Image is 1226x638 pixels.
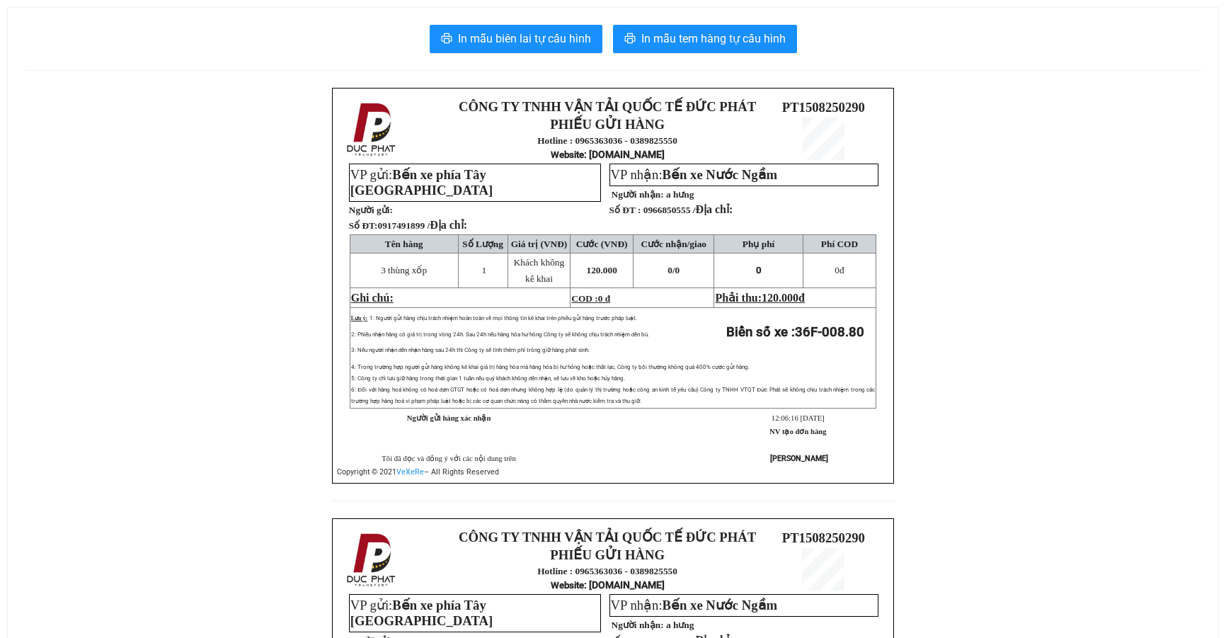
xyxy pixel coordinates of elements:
strong: Người nhận: [612,189,664,200]
span: 0/ [668,265,680,275]
span: Phí COD [821,239,858,249]
span: 3 thùng xốp [381,265,427,275]
strong: Người gửi: [349,205,393,215]
span: COD : [571,293,610,304]
span: VP gửi: [350,167,493,198]
span: Địa chỉ: [430,219,467,231]
span: 2: Phiếu nhận hàng có giá trị trong vòng 24h. Sau 24h nếu hàng hóa hư hỏng Công ty sẽ không chịu ... [351,331,649,338]
span: 0917491899 / [377,220,467,231]
span: Cước nhận/giao [641,239,706,249]
span: Số Lượng [462,239,503,249]
span: VP nhận: [611,167,778,182]
span: 0966850555 / [643,205,733,215]
span: Copyright © 2021 – All Rights Reserved [337,467,499,477]
span: Khách không kê khai [514,257,564,284]
span: đ [798,292,805,304]
span: VP nhận: [611,598,778,613]
span: PT1508250290 [782,530,865,545]
span: Website [551,149,584,160]
span: Website [551,580,584,591]
span: a hưng [666,620,694,630]
strong: Biển số xe : [726,324,864,340]
strong: PHIẾU GỬI HÀNG [550,547,665,562]
span: 1: Người gửi hàng chịu trách nhiệm hoàn toàn về mọi thông tin kê khai trên phiếu gửi hàng trước p... [369,315,637,321]
strong: PHIẾU GỬI HÀNG [550,117,665,132]
img: logo [343,530,402,590]
span: 120.000 [587,265,617,275]
span: printer [624,33,636,46]
span: Ghi chú: [351,292,394,304]
span: 3: Nếu người nhận đến nhận hàng sau 24h thì Công ty sẽ tính thêm phí trông giữ hàng phát sinh. [351,347,590,353]
strong: Số ĐT : [609,205,641,215]
span: 0 [756,265,762,275]
button: printerIn mẫu tem hàng tự cấu hình [613,25,797,53]
span: Tôi đã đọc và đồng ý với các nội dung trên [382,455,516,462]
strong: Người nhận: [612,620,664,630]
span: 0 [835,265,840,275]
button: printerIn mẫu biên lai tự cấu hình [430,25,602,53]
strong: Hotline : 0965363036 - 0389825550 [537,566,677,576]
span: In mẫu tem hàng tự cấu hình [641,30,786,47]
span: printer [441,33,452,46]
span: 4: Trong trường hợp người gửi hàng không kê khai giá trị hàng hóa mà hàng hóa bị hư hỏng hoặc thấ... [351,364,750,370]
span: Giá trị (VNĐ) [511,239,568,249]
span: VP gửi: [350,598,493,628]
span: 5: Công ty chỉ lưu giữ hàng trong thời gian 1 tuần nếu quý khách không đến nhận, sẽ lưu về kho ho... [351,375,625,382]
span: Bến xe Nước Ngầm [663,167,778,182]
strong: [PERSON_NAME] [770,454,828,463]
strong: Người gửi hàng xác nhận [407,414,491,422]
strong: CÔNG TY TNHH VẬN TẢI QUỐC TẾ ĐỨC PHÁT [459,530,756,545]
span: Bến xe Nước Ngầm [663,598,778,613]
span: a hưng [666,189,694,200]
strong: : [DOMAIN_NAME] [551,579,665,591]
span: PT1508250290 [782,100,865,115]
span: đ [835,265,844,275]
span: Lưu ý: [351,315,367,321]
strong: Số ĐT: [349,220,467,231]
strong: : [DOMAIN_NAME] [551,149,665,160]
span: Tên hàng [385,239,423,249]
span: 0 [675,265,680,275]
span: 0 đ [598,293,610,304]
span: Bến xe phía Tây [GEOGRAPHIC_DATA] [350,167,493,198]
span: Cước (VNĐ) [576,239,628,249]
span: 36F-008.80 [795,324,864,340]
span: Bến xe phía Tây [GEOGRAPHIC_DATA] [350,598,493,628]
span: 120.000 [762,292,798,304]
span: In mẫu biên lai tự cấu hình [458,30,591,47]
img: logo [343,100,402,159]
strong: CÔNG TY TNHH VẬN TẢI QUỐC TẾ ĐỨC PHÁT [459,99,756,114]
span: 6: Đối với hàng hoá không có hoá đơn GTGT hoặc có hoá đơn nhưng không hợp lệ (do quản lý thị trườ... [351,387,876,404]
span: 12:06:16 [DATE] [772,414,825,422]
strong: Hotline : 0965363036 - 0389825550 [537,135,677,146]
strong: NV tạo đơn hàng [769,428,826,435]
span: Phụ phí [743,239,774,249]
span: Địa chỉ: [695,203,733,215]
a: VeXeRe [396,467,424,477]
span: Phải thu: [715,292,804,304]
span: 1 [481,265,486,275]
